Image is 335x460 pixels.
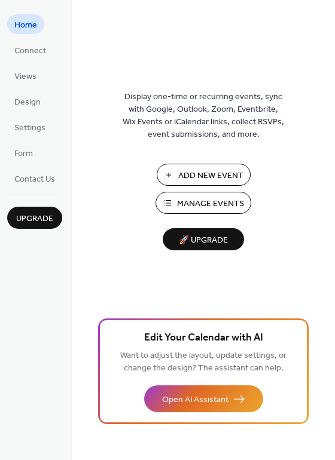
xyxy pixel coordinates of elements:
[162,394,229,406] span: Open AI Assistant
[156,192,251,214] button: Manage Events
[123,91,284,141] span: Display one-time or recurring events, sync with Google, Outlook, Zoom, Eventbrite, Wix Events or ...
[14,96,41,109] span: Design
[14,173,55,186] span: Contact Us
[7,143,40,162] a: Form
[7,168,62,188] a: Contact Us
[7,66,44,85] a: Views
[144,330,263,346] span: Edit Your Calendar with AI
[14,122,45,134] span: Settings
[16,213,53,225] span: Upgrade
[14,148,33,160] span: Form
[170,232,237,249] span: 🚀 Upgrade
[14,70,36,83] span: Views
[14,45,46,57] span: Connect
[14,19,37,32] span: Home
[163,228,244,250] button: 🚀 Upgrade
[7,117,53,137] a: Settings
[7,91,48,111] a: Design
[157,164,251,186] button: Add New Event
[7,14,44,34] a: Home
[178,170,243,182] span: Add New Event
[120,348,287,376] span: Want to adjust the layout, update settings, or change the design? The assistant can help.
[177,198,244,210] span: Manage Events
[144,385,263,412] button: Open AI Assistant
[7,40,53,60] a: Connect
[7,207,62,229] button: Upgrade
